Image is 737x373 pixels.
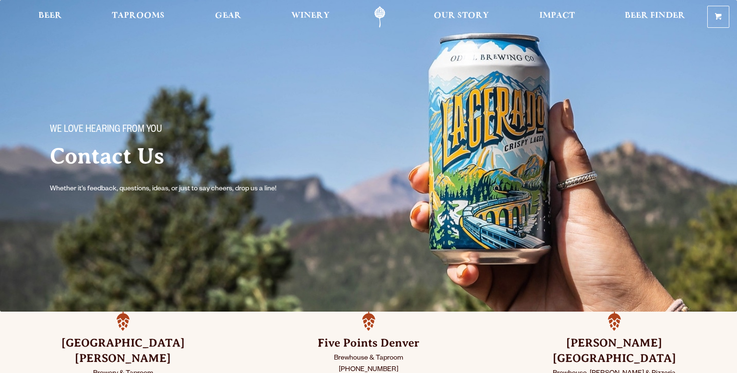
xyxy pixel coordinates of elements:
span: Impact [539,12,575,20]
h3: [GEOGRAPHIC_DATA][PERSON_NAME] [24,336,222,366]
h3: [PERSON_NAME] [GEOGRAPHIC_DATA] [515,336,713,366]
h3: Five Points Denver [270,336,467,351]
span: Winery [291,12,330,20]
span: We love hearing from you [50,124,162,137]
a: Beer [32,6,68,28]
span: Taprooms [112,12,165,20]
span: Beer Finder [625,12,685,20]
a: Gear [209,6,248,28]
span: Our Story [434,12,489,20]
a: Our Story [428,6,495,28]
span: Gear [215,12,241,20]
a: Odell Home [362,6,398,28]
a: Beer Finder [618,6,691,28]
p: Whether it’s feedback, questions, ideas, or just to say cheers, drop us a line! [50,184,296,195]
span: Beer [38,12,62,20]
a: Impact [533,6,581,28]
h2: Contact Us [50,144,349,168]
a: Winery [285,6,336,28]
a: Taprooms [106,6,171,28]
